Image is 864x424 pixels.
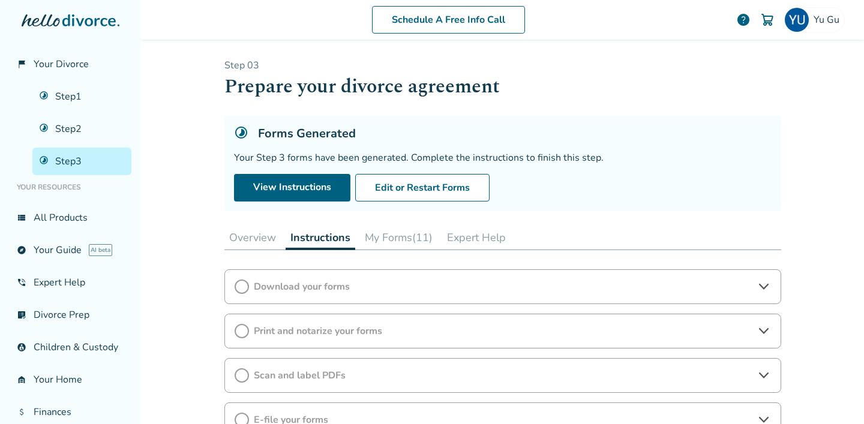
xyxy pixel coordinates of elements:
[10,175,131,199] li: Your Resources
[804,366,864,424] iframe: Chat Widget
[17,407,26,417] span: attach_money
[760,13,775,27] img: Cart
[17,213,26,222] span: view_list
[224,225,281,249] button: Overview
[814,13,844,26] span: Yu Gu
[355,174,490,202] button: Edit or Restart Forms
[258,125,356,142] h5: Forms Generated
[10,269,131,296] a: phone_in_talkExpert Help
[234,174,350,202] a: View Instructions
[10,301,131,329] a: list_alt_checkDivorce Prep
[785,8,809,32] img: YU GU
[10,236,131,264] a: exploreYour GuideAI beta
[10,333,131,361] a: account_childChildren & Custody
[372,6,525,34] a: Schedule A Free Info Call
[254,324,752,338] span: Print and notarize your forms
[804,366,864,424] div: 聊天小组件
[17,310,26,320] span: list_alt_check
[10,50,131,78] a: flag_2Your Divorce
[442,225,511,249] button: Expert Help
[89,244,112,256] span: AI beta
[254,280,752,293] span: Download your forms
[32,115,131,143] a: Step2
[286,225,355,250] button: Instructions
[17,342,26,352] span: account_child
[34,58,89,71] span: Your Divorce
[224,72,781,101] h1: Prepare your divorce agreement
[32,148,131,175] a: Step3
[254,369,752,382] span: Scan and label PDFs
[17,245,26,255] span: explore
[17,375,26,384] span: garage_home
[10,366,131,393] a: garage_homeYour Home
[17,278,26,287] span: phone_in_talk
[360,225,437,249] button: My Forms(11)
[10,204,131,231] a: view_listAll Products
[224,59,781,72] p: Step 0 3
[736,13,751,27] a: help
[234,151,772,164] div: Your Step 3 forms have been generated. Complete the instructions to finish this step.
[32,83,131,110] a: Step1
[17,59,26,69] span: flag_2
